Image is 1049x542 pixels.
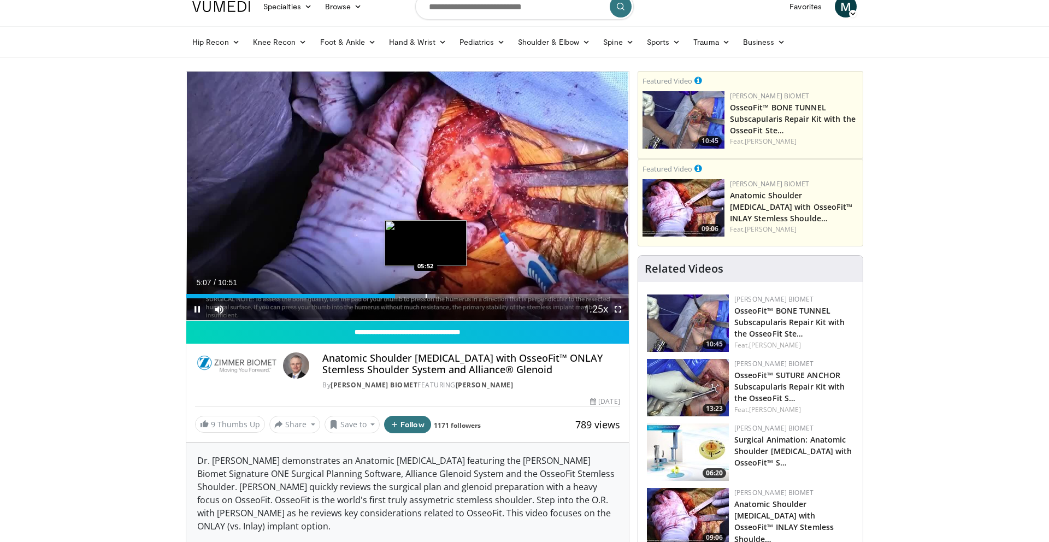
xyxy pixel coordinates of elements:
a: OsseoFit™ BONE TUNNEL Subscapularis Repair Kit with the OsseoFit Ste… [734,305,845,339]
a: [PERSON_NAME] [749,405,801,414]
div: Feat. [734,405,854,415]
a: Spine [597,31,640,53]
span: 06:20 [703,468,726,478]
img: Avatar [283,352,309,379]
a: [PERSON_NAME] [456,380,514,390]
a: 13:23 [647,359,729,416]
button: Fullscreen [607,298,629,320]
span: 789 views [575,418,620,431]
div: By FEATURING [322,380,620,390]
a: Trauma [687,31,736,53]
span: 10:45 [698,136,722,146]
a: Knee Recon [246,31,314,53]
a: [PERSON_NAME] Biomet [734,294,814,304]
a: Hand & Wrist [382,31,453,53]
a: [PERSON_NAME] Biomet [331,380,417,390]
span: / [214,278,216,287]
a: [PERSON_NAME] Biomet [734,488,814,497]
button: Mute [208,298,230,320]
span: 13:23 [703,404,726,414]
img: Zimmer Biomet [195,352,279,379]
div: Feat. [730,225,858,234]
a: 10:45 [647,294,729,352]
h4: Anatomic Shoulder [MEDICAL_DATA] with OsseoFit™ ONLAY Stemless Shoulder System and Alliance® Glenoid [322,352,620,376]
a: Foot & Ankle [314,31,383,53]
img: VuMedi Logo [192,1,250,12]
button: Save to [325,416,380,433]
a: Pediatrics [453,31,511,53]
span: 5:07 [196,278,211,287]
img: 40c8acad-cf15-4485-a741-123ec1ccb0c0.150x105_q85_crop-smart_upscale.jpg [647,359,729,416]
video-js: Video Player [186,72,629,321]
button: Pause [186,298,208,320]
a: Business [736,31,792,53]
a: OsseoFit™ SUTURE ANCHOR Subscapularis Repair Kit with the OsseoFit S… [734,370,845,403]
img: 2f1af013-60dc-4d4f-a945-c3496bd90c6e.150x105_q85_crop-smart_upscale.jpg [643,91,724,149]
a: Hip Recon [186,31,246,53]
img: 59d0d6d9-feca-4357-b9cd-4bad2cd35cb6.150x105_q85_crop-smart_upscale.jpg [643,179,724,237]
div: Progress Bar [186,294,629,298]
a: [PERSON_NAME] Biomet [730,179,809,188]
small: Featured Video [643,164,692,174]
button: Playback Rate [585,298,607,320]
a: [PERSON_NAME] [749,340,801,350]
a: [PERSON_NAME] Biomet [734,359,814,368]
div: Feat. [730,137,858,146]
img: image.jpeg [385,220,467,266]
button: Follow [384,416,431,433]
a: [PERSON_NAME] Biomet [730,91,809,101]
a: [PERSON_NAME] [745,137,797,146]
h4: Related Videos [645,262,723,275]
a: 06:20 [647,423,729,481]
img: 2f1af013-60dc-4d4f-a945-c3496bd90c6e.150x105_q85_crop-smart_upscale.jpg [647,294,729,352]
button: Share [269,416,320,433]
img: 84e7f812-2061-4fff-86f6-cdff29f66ef4.150x105_q85_crop-smart_upscale.jpg [647,423,729,481]
span: 9 [211,419,215,429]
span: 10:51 [218,278,237,287]
a: Anatomic Shoulder [MEDICAL_DATA] with OsseoFit™ INLAY Stemless Shoulde… [730,190,853,223]
div: Feat. [734,340,854,350]
span: 09:06 [698,224,722,234]
a: OsseoFit™ BONE TUNNEL Subscapularis Repair Kit with the OsseoFit Ste… [730,102,856,135]
div: [DATE] [590,397,620,406]
a: 09:06 [643,179,724,237]
a: Shoulder & Elbow [511,31,597,53]
span: 10:45 [703,339,726,349]
a: Sports [640,31,687,53]
a: [PERSON_NAME] Biomet [734,423,814,433]
a: 1171 followers [434,421,481,430]
a: 10:45 [643,91,724,149]
a: 9 Thumbs Up [195,416,265,433]
a: [PERSON_NAME] [745,225,797,234]
small: Featured Video [643,76,692,86]
a: Surgical Animation: Anatomic Shoulder [MEDICAL_DATA] with OsseoFit™ S… [734,434,852,468]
